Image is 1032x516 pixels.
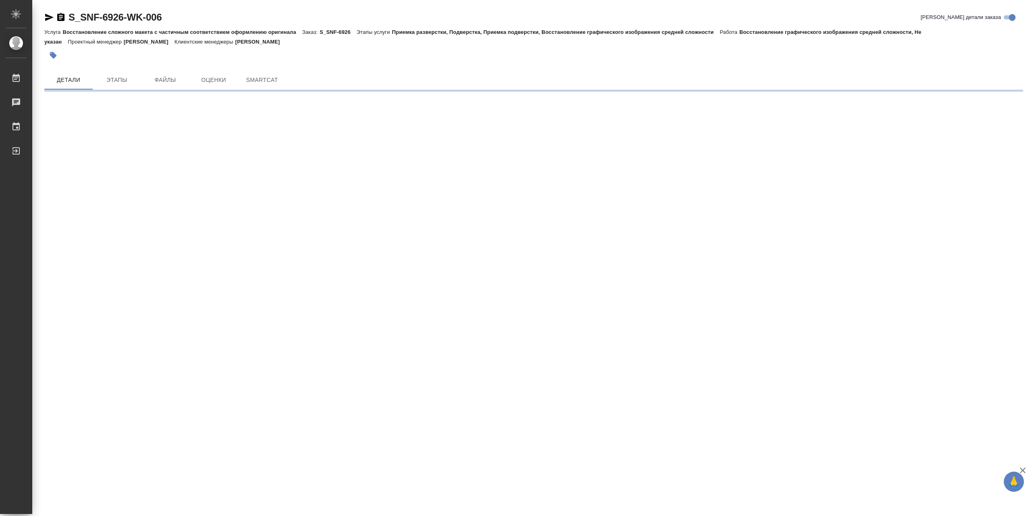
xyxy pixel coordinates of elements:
[146,75,185,85] span: Файлы
[175,39,235,45] p: Клиентские менеджеры
[392,29,720,35] p: Приемка разверстки, Подверстка, Приемка подверстки, Восстановление графического изображения средн...
[357,29,392,35] p: Этапы услуги
[124,39,175,45] p: [PERSON_NAME]
[56,13,66,22] button: Скопировать ссылку
[194,75,233,85] span: Оценки
[68,39,123,45] p: Проектный менеджер
[49,75,88,85] span: Детали
[62,29,302,35] p: Восстановление сложного макета с частичным соответствием оформлению оригинала
[44,29,62,35] p: Услуга
[69,12,162,23] a: S_SNF-6926-WK-006
[98,75,136,85] span: Этапы
[1004,472,1024,492] button: 🙏
[921,13,1001,21] span: [PERSON_NAME] детали заказа
[235,39,286,45] p: [PERSON_NAME]
[320,29,357,35] p: S_SNF-6926
[1007,473,1021,490] span: 🙏
[44,46,62,64] button: Добавить тэг
[720,29,739,35] p: Работа
[44,13,54,22] button: Скопировать ссылку для ЯМессенджера
[243,75,281,85] span: SmartCat
[302,29,320,35] p: Заказ:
